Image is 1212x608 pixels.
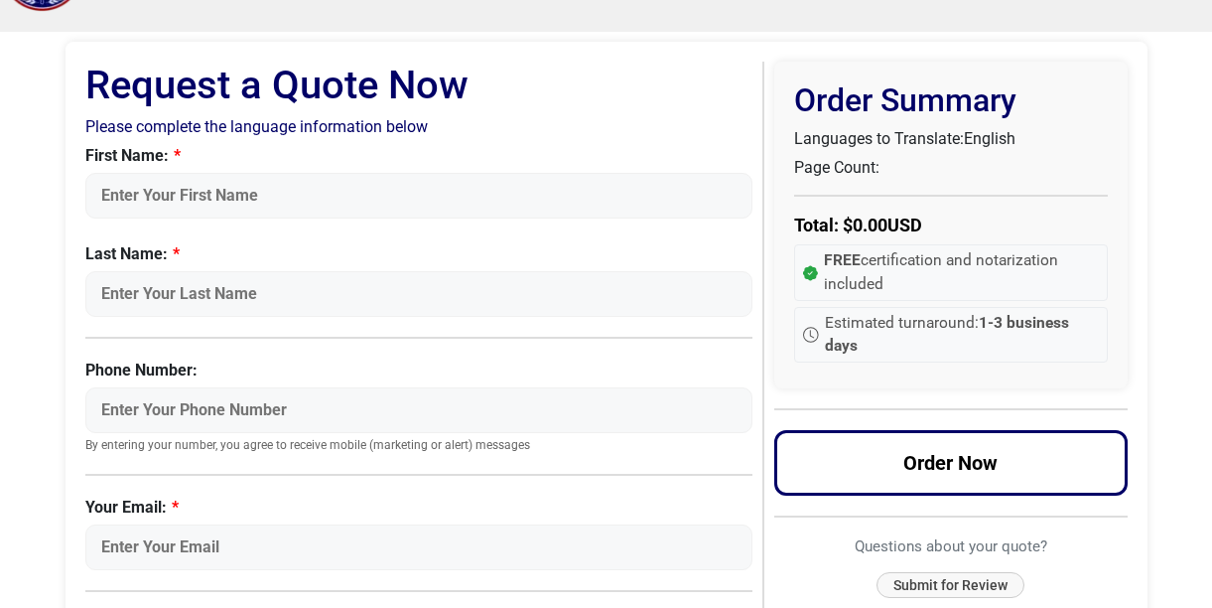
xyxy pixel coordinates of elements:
[85,387,753,433] input: Enter Your Phone Number
[824,249,1099,296] span: certification and notarization included
[85,62,753,109] h1: Request a Quote Now
[876,572,1024,599] button: Submit for Review
[85,525,753,570] input: Enter Your Email
[85,242,753,266] label: Last Name:
[794,127,1108,151] p: Languages to Translate:
[774,430,1128,496] button: Order Now
[85,271,753,317] input: Enter Your Last Name
[825,312,1099,359] span: Estimated turnaround:
[85,359,753,382] label: Phone Number:
[964,129,1015,148] span: English
[85,496,753,520] label: Your Email:
[85,117,753,136] h2: Please complete the language information below
[85,144,753,168] label: First Name:
[794,81,1108,119] h2: Order Summary
[794,156,1108,180] p: Page Count:
[85,438,753,454] small: By entering your number, you agree to receive mobile (marketing or alert) messages
[824,251,861,269] strong: FREE
[774,62,1128,388] div: Order Summary
[774,537,1128,555] h6: Questions about your quote?
[853,215,887,235] span: 0.00
[794,212,1108,238] p: Total: $ USD
[85,173,753,219] input: Enter Your First Name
